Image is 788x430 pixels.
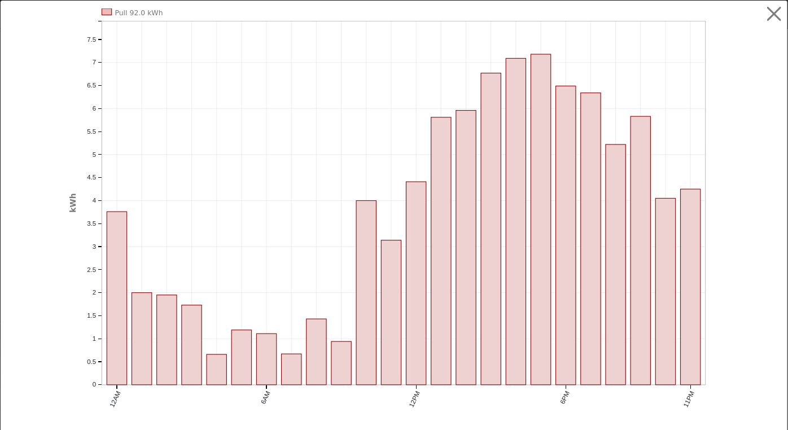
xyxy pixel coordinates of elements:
rect: onclick="" [381,240,401,385]
text: 6.5 [87,82,96,89]
rect: onclick="" [107,212,126,385]
rect: onclick="" [282,354,301,385]
rect: onclick="" [506,59,526,385]
rect: onclick="" [556,86,576,385]
text: 2 [92,289,95,296]
text: 0 [92,381,95,388]
text: 4.5 [87,174,96,181]
text: 2.5 [87,266,96,273]
text: Pull 92.0 kWh [115,8,163,17]
text: 11PM [682,390,696,409]
rect: onclick="" [631,116,651,385]
rect: onclick="" [207,355,226,385]
rect: onclick="" [157,295,177,385]
text: kWh [68,194,77,213]
text: 0.5 [87,358,96,365]
rect: onclick="" [356,201,376,385]
text: 6 [92,105,95,112]
rect: onclick="" [132,293,151,385]
rect: onclick="" [456,111,476,385]
text: 5.5 [87,128,96,135]
text: 7.5 [87,36,96,43]
text: 1 [92,335,95,342]
rect: onclick="" [481,73,501,385]
rect: onclick="" [431,117,451,385]
rect: onclick="" [231,330,251,385]
rect: onclick="" [681,189,701,385]
text: 5 [92,151,95,158]
text: 1.5 [87,313,96,319]
text: 3.5 [87,220,96,227]
rect: onclick="" [256,334,276,385]
text: 6AM [260,390,272,406]
rect: onclick="" [307,319,326,385]
text: 12PM [408,390,422,409]
rect: onclick="" [182,305,202,385]
rect: onclick="" [606,144,625,385]
text: 6PM [559,390,571,406]
rect: onclick="" [656,199,676,385]
rect: onclick="" [406,182,426,385]
text: 4 [92,198,96,204]
text: 7 [92,59,95,66]
rect: onclick="" [581,93,601,385]
rect: onclick="" [531,54,551,385]
text: 3 [92,243,95,250]
text: 12AM [108,390,122,409]
rect: onclick="" [331,342,351,385]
